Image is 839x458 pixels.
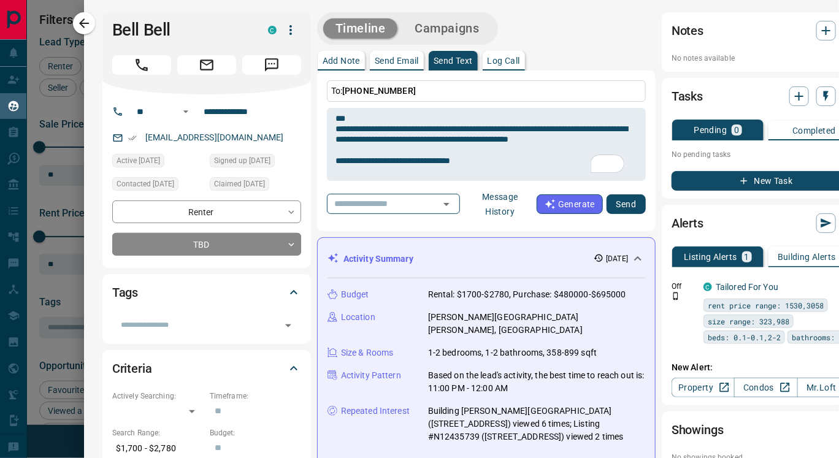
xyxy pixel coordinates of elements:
span: Contacted [DATE] [117,178,174,190]
div: TBD [112,233,301,256]
p: Pending [694,126,727,134]
button: Generate [537,194,603,214]
p: Add Note [323,56,360,65]
button: Timeline [323,18,398,39]
p: Activity Summary [343,253,413,265]
p: Building Alerts [778,253,836,261]
p: Repeated Interest [341,405,410,418]
a: Tailored For You [716,282,778,292]
p: 1 [745,253,749,261]
span: beds: 0.1-0.1,2-2 [708,331,781,343]
p: Off [672,281,696,292]
svg: Push Notification Only [672,292,680,300]
textarea: To enrich screen reader interactions, please activate Accessibility in Grammarly extension settings [335,113,637,176]
button: Open [280,317,297,334]
p: Send Text [434,56,473,65]
p: Location [341,311,375,324]
div: Tags [112,278,301,307]
p: Timeframe: [210,391,301,402]
p: Rental: $1700-$2780, Purchase: $480000-$695000 [428,288,626,301]
div: Sat Oct 11 2025 [112,154,204,171]
p: [PERSON_NAME][GEOGRAPHIC_DATA][PERSON_NAME], [GEOGRAPHIC_DATA] [428,311,645,337]
span: Claimed [DATE] [214,178,265,190]
p: Completed [792,126,836,135]
span: Signed up [DATE] [214,155,270,167]
span: Active [DATE] [117,155,160,167]
div: Sat Oct 11 2025 [112,177,204,194]
div: Sat Oct 11 2025 [210,177,301,194]
p: [DATE] [606,253,628,264]
button: Open [178,104,193,119]
p: Send Email [375,56,419,65]
p: Log Call [488,56,520,65]
div: Renter [112,200,301,223]
a: Condos [734,378,797,397]
p: Activity Pattern [341,369,401,382]
button: Message History [464,187,537,221]
p: Building [PERSON_NAME][GEOGRAPHIC_DATA] ([STREET_ADDRESS]) viewed 6 times; Listing #N12435739 ([S... [428,405,645,443]
h1: Bell Bell [112,20,250,40]
h2: Tags [112,283,138,302]
div: condos.ca [268,26,277,34]
p: To: [327,80,646,102]
span: Call [112,55,171,75]
button: Send [607,194,646,214]
p: Budget [341,288,369,301]
a: Property [672,378,735,397]
span: [PHONE_NUMBER] [342,86,416,96]
span: Message [242,55,301,75]
p: Search Range: [112,427,204,438]
p: Size & Rooms [341,346,394,359]
p: Based on the lead's activity, the best time to reach out is: 11:00 PM - 12:00 AM [428,369,645,395]
p: 0 [734,126,739,134]
div: Activity Summary[DATE] [328,248,645,270]
h2: Alerts [672,213,703,233]
h2: Criteria [112,359,152,378]
div: condos.ca [703,283,712,291]
p: Actively Searching: [112,391,204,402]
a: [EMAIL_ADDRESS][DOMAIN_NAME] [145,132,284,142]
span: Email [177,55,236,75]
p: 1-2 bedrooms, 1-2 bathrooms, 358-899 sqft [428,346,597,359]
div: Criteria [112,354,301,383]
button: Open [438,196,455,213]
p: Budget: [210,427,301,438]
h2: Tasks [672,86,703,106]
svg: Email Verified [128,134,137,142]
p: Listing Alerts [684,253,737,261]
button: Campaigns [402,18,491,39]
h2: Showings [672,420,724,440]
div: Sat Oct 11 2025 [210,154,301,171]
h2: Notes [672,21,703,40]
span: size range: 323,988 [708,315,789,327]
span: rent price range: 1530,3058 [708,299,824,311]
